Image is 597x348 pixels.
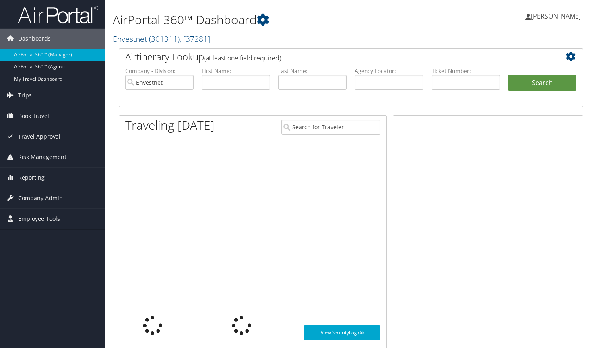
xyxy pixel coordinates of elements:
span: Travel Approval [18,126,60,147]
span: Trips [18,85,32,106]
span: ( 301311 ) [149,33,180,44]
label: Agency Locator: [355,67,423,75]
label: Last Name: [278,67,347,75]
button: Search [508,75,576,91]
a: View SecurityLogic® [304,325,380,340]
span: Company Admin [18,188,63,208]
span: Book Travel [18,106,49,126]
span: , [ 37281 ] [180,33,210,44]
span: Reporting [18,168,45,188]
span: Risk Management [18,147,66,167]
label: First Name: [202,67,270,75]
label: Ticket Number: [432,67,500,75]
img: airportal-logo.png [18,5,98,24]
a: Envestnet [113,33,210,44]
input: Search for Traveler [281,120,381,135]
h1: Traveling [DATE] [125,117,215,134]
span: Dashboards [18,29,51,49]
h1: AirPortal 360™ Dashboard [113,11,430,28]
a: [PERSON_NAME] [525,4,589,28]
h2: Airtinerary Lookup [125,50,538,64]
span: Employee Tools [18,209,60,229]
span: [PERSON_NAME] [531,12,581,21]
span: (at least one field required) [204,54,281,62]
label: Company - Division: [125,67,194,75]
